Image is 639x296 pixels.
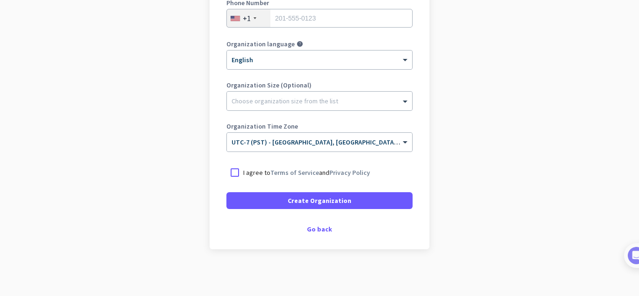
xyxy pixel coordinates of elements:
[297,41,303,47] i: help
[243,14,251,23] div: +1
[243,168,370,177] p: I agree to and
[226,82,413,88] label: Organization Size (Optional)
[270,168,319,177] a: Terms of Service
[226,9,413,28] input: 201-555-0123
[329,168,370,177] a: Privacy Policy
[288,196,351,205] span: Create Organization
[226,226,413,232] div: Go back
[226,41,295,47] label: Organization language
[226,123,413,130] label: Organization Time Zone
[226,192,413,209] button: Create Organization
